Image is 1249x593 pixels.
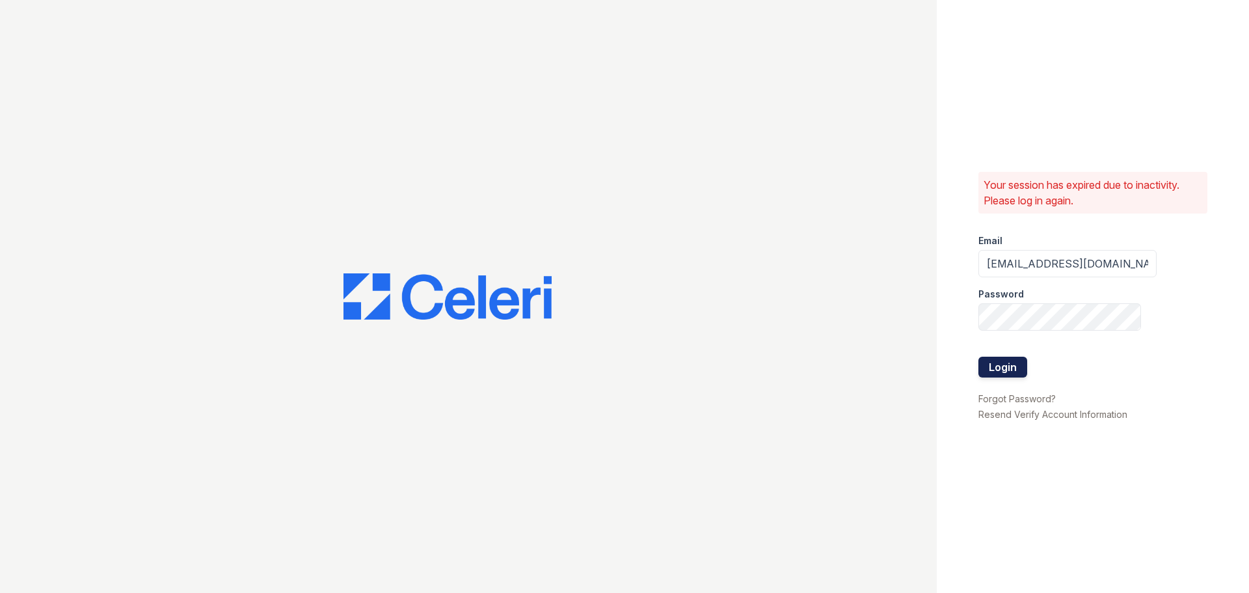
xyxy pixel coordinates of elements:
[978,288,1024,301] label: Password
[343,273,552,320] img: CE_Logo_Blue-a8612792a0a2168367f1c8372b55b34899dd931a85d93a1a3d3e32e68fde9ad4.png
[978,393,1056,404] a: Forgot Password?
[978,234,1002,247] label: Email
[978,409,1127,420] a: Resend Verify Account Information
[978,357,1027,378] button: Login
[984,177,1202,208] p: Your session has expired due to inactivity. Please log in again.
